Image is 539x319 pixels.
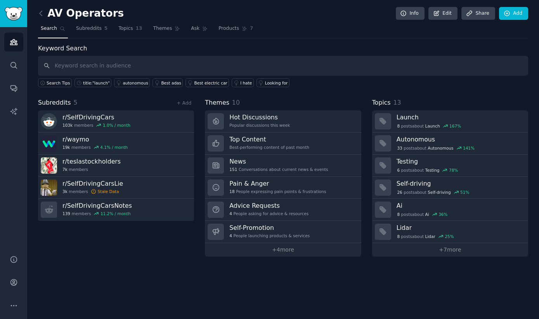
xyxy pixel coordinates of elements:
span: 18 [229,189,234,194]
span: Search Tips [47,80,70,86]
a: I hate [232,78,254,87]
h3: Launch [397,113,523,121]
a: Share [461,7,495,20]
span: 8 [397,212,400,217]
h3: Pain & Anger [229,179,326,188]
span: 103k [62,122,73,128]
h3: r/ teslastockholders [62,157,121,166]
label: Keyword Search [38,45,87,52]
div: People expressing pain points & frustrations [229,189,326,194]
div: post s about [397,211,449,218]
div: 51 % [460,190,469,195]
span: 6 [397,167,400,173]
a: Add [499,7,528,20]
span: 5 [74,99,78,106]
span: 33 [397,145,402,151]
a: Pain & Anger18People expressing pain points & frustrations [205,177,361,199]
div: Popular discussions this week [229,122,290,128]
a: r/teslastockholders7kmembers [38,155,194,177]
a: Search [38,22,68,38]
a: r/SelfDrivingCarsNotes139members11.2% / month [38,199,194,221]
a: +7more [372,243,528,257]
h3: News [229,157,328,166]
div: I hate [240,80,252,86]
a: Top ContentBest-performing content of past month [205,133,361,155]
h3: Lidar [397,224,523,232]
div: People launching products & services [229,233,310,238]
a: r/waymo19kmembers4.1% / month [38,133,194,155]
span: 10 [232,99,240,106]
a: Info [396,7,425,20]
a: Best electric car [185,78,229,87]
div: members [62,167,121,172]
a: Hot DiscussionsPopular discussions this week [205,110,361,133]
a: autonomous [114,78,150,87]
div: 36 % [438,212,447,217]
h3: r/ waymo [62,135,128,143]
div: post s about [397,145,475,152]
span: 13 [136,25,142,32]
div: title:"launch" [83,80,110,86]
a: Looking for [257,78,289,87]
span: Themes [205,98,229,108]
a: Products7 [216,22,256,38]
button: Search Tips [38,78,72,87]
a: Testing6postsaboutTesting78% [372,155,528,177]
span: Launch [425,123,440,129]
a: title:"launch" [75,78,111,87]
h3: Autonomous [397,135,523,143]
h3: r/ SelfDrivingCarsNotes [62,202,132,210]
span: Topics [118,25,133,32]
span: Subreddits [76,25,102,32]
h3: Ai [397,202,523,210]
div: 11.2 % / month [101,211,131,216]
div: 4.1 % / month [100,145,128,150]
h3: r/ SelfDrivingCars [62,113,130,121]
a: Topics13 [116,22,145,38]
a: Autonomous33postsaboutAutonomous141% [372,133,528,155]
a: News151Conversations about current news & events [205,155,361,177]
span: Testing [425,167,440,173]
a: Edit [428,7,458,20]
h3: Self-driving [397,179,523,188]
div: 167 % [449,123,461,129]
span: Products [218,25,239,32]
span: 26 [397,190,402,195]
h3: Top Content [229,135,309,143]
div: members [62,145,128,150]
img: waymo [41,135,57,152]
div: Conversations about current news & events [229,167,328,172]
span: Subreddits [38,98,71,108]
span: Ask [191,25,199,32]
span: 19k [62,145,70,150]
input: Keyword search in audience [38,56,528,76]
h3: Advice Requests [229,202,308,210]
img: GummySearch logo [5,7,23,21]
span: Topics [372,98,391,108]
div: autonomous [123,80,148,86]
span: 5 [104,25,108,32]
div: Best adas [161,80,181,86]
a: r/SelfDrivingCarsLie3kmembersStale Data [38,177,194,199]
span: Ai [425,212,429,217]
img: SelfDrivingCarsLie [41,179,57,196]
div: members [62,189,123,194]
span: Autonomous [428,145,453,151]
h3: Testing [397,157,523,166]
span: 7 [250,25,253,32]
a: + Add [177,100,191,106]
img: teslastockholders [41,157,57,174]
a: Advice Requests4People asking for advice & resources [205,199,361,221]
span: 3k [62,189,68,194]
span: 4 [229,233,232,238]
div: post s about [397,233,455,240]
div: post s about [397,122,462,129]
a: Ask [188,22,210,38]
a: +4more [205,243,361,257]
span: 8 [397,234,400,239]
h3: r/ SelfDrivingCarsLie [62,179,123,188]
h3: Self-Promotion [229,224,310,232]
a: Lidar8postsaboutLidar25% [372,221,528,243]
div: People asking for advice & resources [229,211,308,216]
div: post s about [397,189,470,196]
